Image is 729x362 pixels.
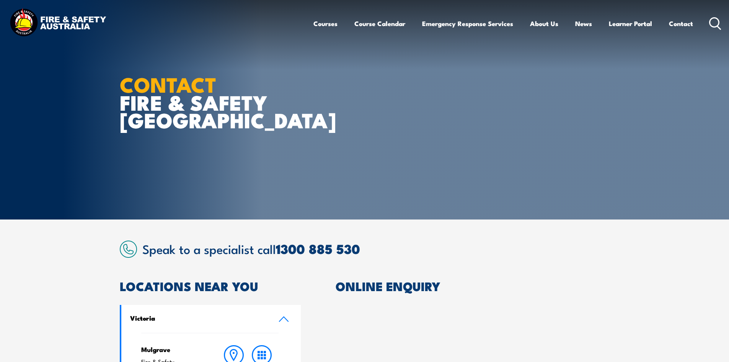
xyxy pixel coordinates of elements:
[354,13,405,34] a: Course Calendar
[120,75,309,129] h1: FIRE & SAFETY [GEOGRAPHIC_DATA]
[313,13,338,34] a: Courses
[575,13,592,34] a: News
[142,242,610,256] h2: Speak to a specialist call
[609,13,652,34] a: Learner Portal
[120,68,217,100] strong: CONTACT
[141,345,205,354] h4: Mulgrave
[336,280,610,291] h2: ONLINE ENQUIRY
[530,13,558,34] a: About Us
[130,314,267,322] h4: Victoria
[120,280,301,291] h2: LOCATIONS NEAR YOU
[422,13,513,34] a: Emergency Response Services
[669,13,693,34] a: Contact
[121,305,301,333] a: Victoria
[276,238,360,259] a: 1300 885 530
